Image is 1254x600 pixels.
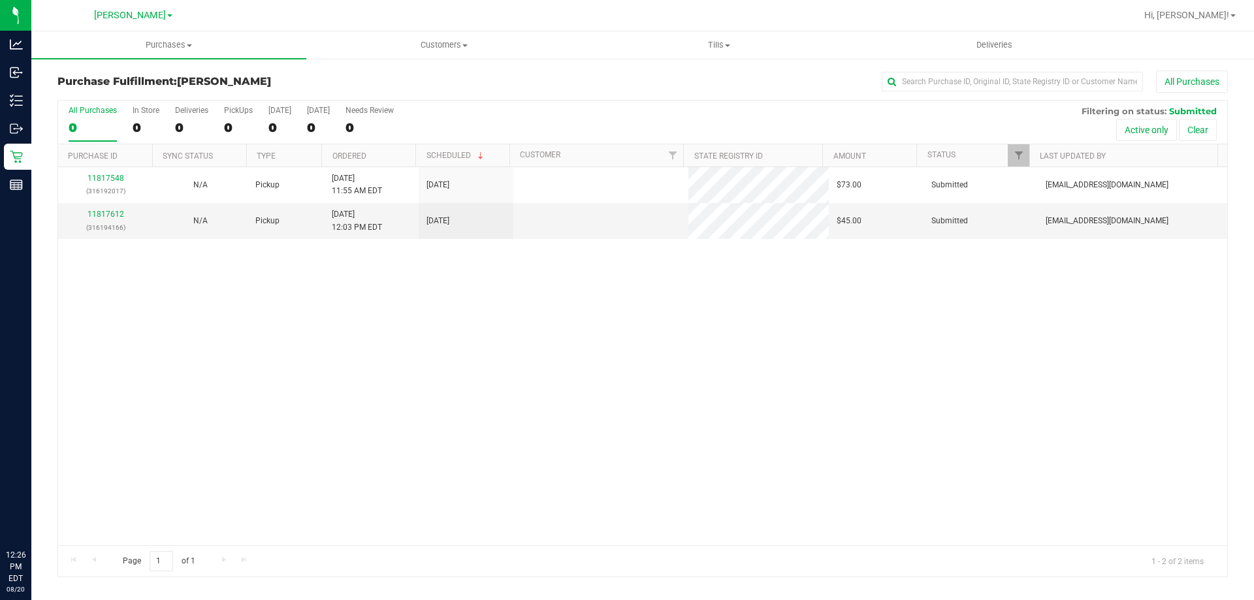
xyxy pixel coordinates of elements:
[193,215,208,227] button: N/A
[69,106,117,115] div: All Purchases
[346,120,394,135] div: 0
[857,31,1132,59] a: Deliveries
[307,39,581,51] span: Customers
[193,180,208,189] span: Not Applicable
[193,216,208,225] span: Not Applicable
[268,106,291,115] div: [DATE]
[307,120,330,135] div: 0
[39,494,54,509] iframe: Resource center unread badge
[837,179,861,191] span: $73.00
[882,72,1143,91] input: Search Purchase ID, Original ID, State Registry ID or Customer Name...
[1179,119,1217,141] button: Clear
[163,151,213,161] a: Sync Status
[307,106,330,115] div: [DATE]
[268,120,291,135] div: 0
[10,94,23,107] inline-svg: Inventory
[1144,10,1229,20] span: Hi, [PERSON_NAME]!
[150,551,173,571] input: 1
[10,38,23,51] inline-svg: Analytics
[10,150,23,163] inline-svg: Retail
[57,76,447,87] h3: Purchase Fulfillment:
[332,172,382,197] span: [DATE] 11:55 AM EDT
[66,221,145,234] p: (316194166)
[175,106,208,115] div: Deliveries
[1046,179,1168,191] span: [EMAIL_ADDRESS][DOMAIN_NAME]
[255,215,280,227] span: Pickup
[10,122,23,135] inline-svg: Outbound
[10,178,23,191] inline-svg: Reports
[133,106,159,115] div: In Store
[13,496,52,535] iframe: Resource center
[255,179,280,191] span: Pickup
[662,144,683,166] a: Filter
[224,106,253,115] div: PickUps
[927,150,956,159] a: Status
[426,215,449,227] span: [DATE]
[306,31,581,59] a: Customers
[332,208,382,233] span: [DATE] 12:03 PM EDT
[1156,71,1228,93] button: All Purchases
[10,66,23,79] inline-svg: Inbound
[66,185,145,197] p: (316192017)
[1008,144,1029,166] a: Filter
[133,120,159,135] div: 0
[837,215,861,227] span: $45.00
[224,120,253,135] div: 0
[1040,151,1106,161] a: Last Updated By
[112,551,206,571] span: Page of 1
[426,179,449,191] span: [DATE]
[931,179,968,191] span: Submitted
[1116,119,1177,141] button: Active only
[581,31,856,59] a: Tills
[257,151,276,161] a: Type
[193,179,208,191] button: N/A
[426,151,486,160] a: Scheduled
[68,151,118,161] a: Purchase ID
[6,584,25,594] p: 08/20
[582,39,856,51] span: Tills
[175,120,208,135] div: 0
[6,549,25,584] p: 12:26 PM EDT
[332,151,366,161] a: Ordered
[346,106,394,115] div: Needs Review
[520,150,560,159] a: Customer
[31,31,306,59] a: Purchases
[69,120,117,135] div: 0
[88,174,124,183] a: 11817548
[1082,106,1166,116] span: Filtering on status:
[833,151,866,161] a: Amount
[1141,551,1214,571] span: 1 - 2 of 2 items
[1046,215,1168,227] span: [EMAIL_ADDRESS][DOMAIN_NAME]
[88,210,124,219] a: 11817612
[931,215,968,227] span: Submitted
[1169,106,1217,116] span: Submitted
[94,10,166,21] span: [PERSON_NAME]
[177,75,271,87] span: [PERSON_NAME]
[31,39,306,51] span: Purchases
[694,151,763,161] a: State Registry ID
[959,39,1030,51] span: Deliveries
